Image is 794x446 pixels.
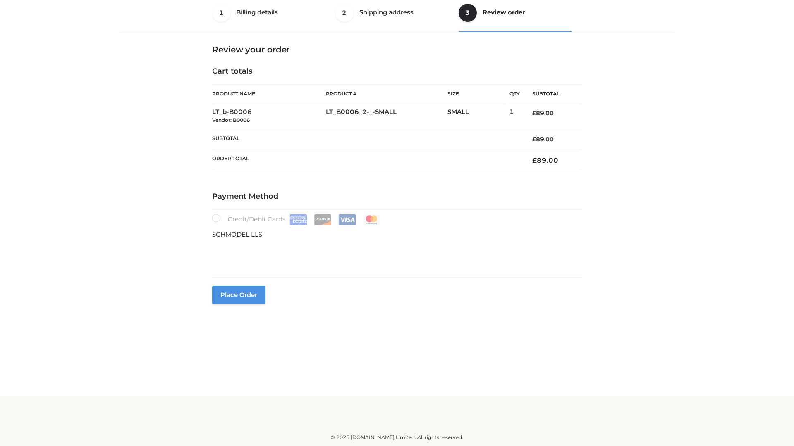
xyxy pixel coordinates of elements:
[532,135,554,143] bdi: 89.00
[509,103,520,129] td: 1
[447,85,505,103] th: Size
[532,109,536,117] span: £
[520,85,582,103] th: Subtotal
[210,238,580,268] iframe: Secure payment input frame
[509,84,520,103] th: Qty
[123,433,671,441] div: © 2025 [DOMAIN_NAME] Limited. All rights reserved.
[212,45,582,55] h3: Review your order
[532,135,536,143] span: £
[338,214,356,225] img: Visa
[212,103,326,129] td: LT_b-B0006
[212,192,582,201] h4: Payment Method
[289,214,307,225] img: Amex
[326,103,447,129] td: LT_B0006_2-_-SMALL
[314,214,332,225] img: Discover
[447,103,509,129] td: SMALL
[532,109,554,117] bdi: 89.00
[212,149,520,171] th: Order Total
[212,229,582,240] p: SCHMODEL LLS
[326,84,447,103] th: Product #
[532,156,537,164] span: £
[212,67,582,76] h4: Cart totals
[212,286,265,304] button: Place order
[363,214,380,225] img: Mastercard
[212,129,520,149] th: Subtotal
[212,117,250,123] small: Vendor: B0006
[212,214,381,225] label: Credit/Debit Cards
[532,156,558,164] bdi: 89.00
[212,84,326,103] th: Product Name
